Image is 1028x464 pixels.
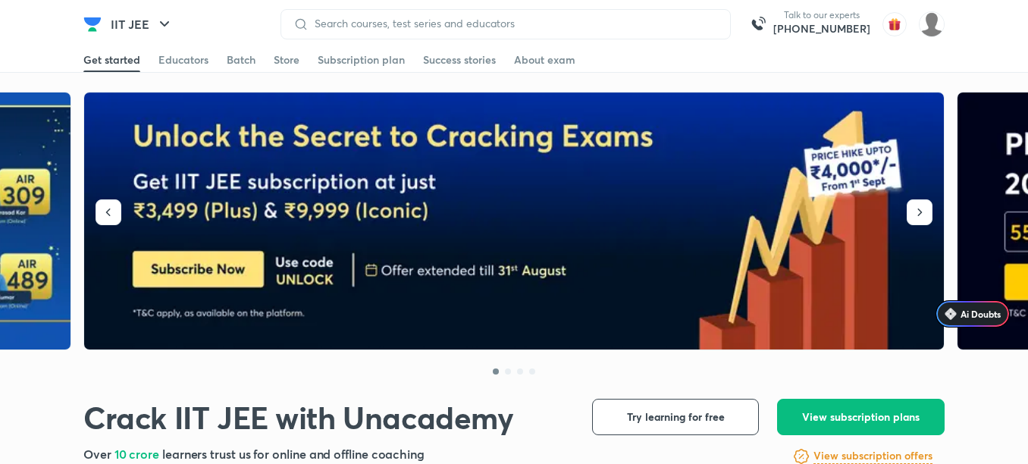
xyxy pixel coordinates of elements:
img: Icon [945,308,957,320]
a: Get started [83,48,140,72]
a: Batch [227,48,255,72]
div: Store [274,52,299,67]
img: kavin Goswami [919,11,945,37]
p: Talk to our experts [773,9,870,21]
div: Get started [83,52,140,67]
div: About exam [514,52,575,67]
span: View subscription plans [802,409,920,425]
span: Ai Doubts [961,308,1001,320]
span: Try learning for free [627,409,725,425]
div: Educators [158,52,208,67]
div: Subscription plan [318,52,405,67]
a: Store [274,48,299,72]
button: View subscription plans [777,399,945,435]
a: Success stories [423,48,496,72]
span: Over [83,446,114,462]
h1: Crack IIT JEE with Unacademy [83,399,514,436]
button: Try learning for free [592,399,759,435]
img: Company Logo [83,15,102,33]
img: call-us [743,9,773,39]
a: Ai Doubts [936,300,1010,328]
a: About exam [514,48,575,72]
input: Search courses, test series and educators [309,17,718,30]
img: avatar [882,12,907,36]
div: Success stories [423,52,496,67]
span: learners trust us for online and offline coaching [162,446,425,462]
a: Subscription plan [318,48,405,72]
span: 10 crore [114,446,162,462]
a: Educators [158,48,208,72]
a: [PHONE_NUMBER] [773,21,870,36]
button: IIT JEE [102,9,183,39]
h6: View subscription offers [813,448,932,464]
div: Batch [227,52,255,67]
